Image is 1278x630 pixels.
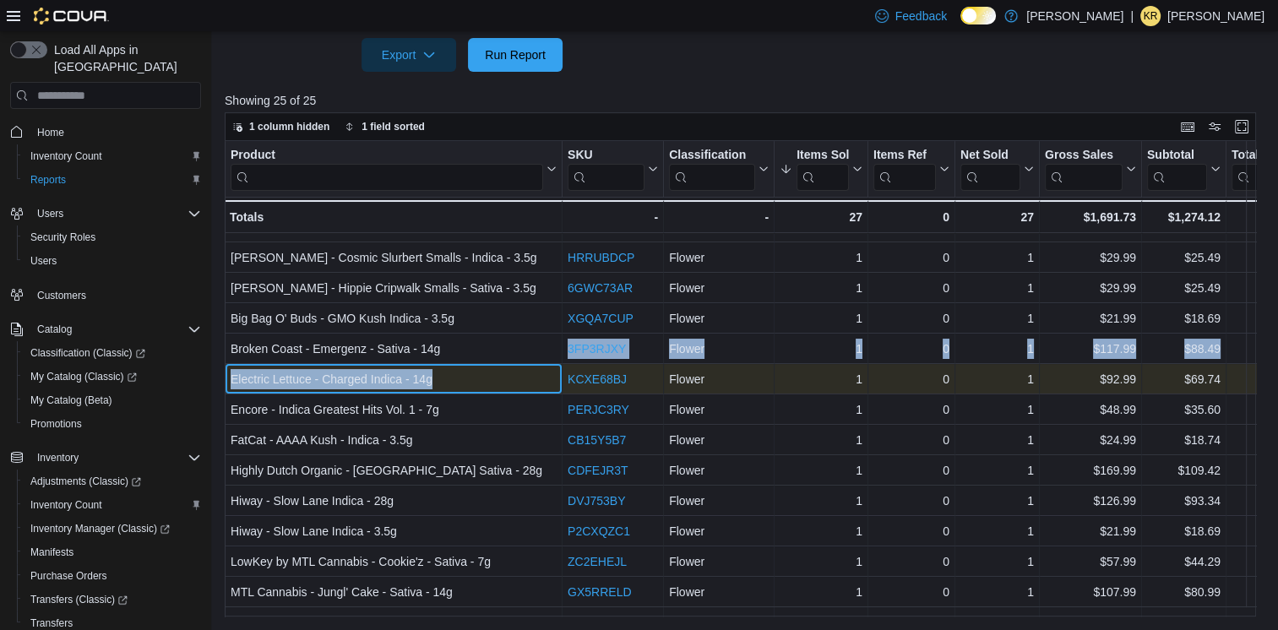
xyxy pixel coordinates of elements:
[231,369,557,389] div: Electric Lettuce - Charged Indica - 14g
[231,148,557,191] button: Product
[30,448,85,468] button: Inventory
[780,491,862,511] div: 1
[669,491,769,511] div: Flower
[24,495,201,515] span: Inventory Count
[1147,582,1221,602] div: $80.99
[960,278,1034,298] div: 1
[24,495,109,515] a: Inventory Count
[669,582,769,602] div: Flower
[873,308,949,329] div: 0
[669,399,769,420] div: Flower
[780,278,862,298] div: 1
[568,148,658,191] button: SKU
[960,430,1034,450] div: 1
[468,38,563,72] button: Run Report
[24,542,80,562] a: Manifests
[30,475,141,488] span: Adjustments (Classic)
[960,521,1034,541] div: 1
[226,117,336,137] button: 1 column hidden
[24,589,134,610] a: Transfers (Classic)
[568,464,628,477] a: CDFEJR3T
[960,399,1034,420] div: 1
[17,341,208,365] a: Classification (Classic)
[1147,247,1221,268] div: $25.49
[1045,430,1136,450] div: $24.99
[873,148,936,191] div: Items Ref
[34,8,109,24] img: Cova
[1045,551,1136,572] div: $57.99
[24,519,201,539] span: Inventory Manager (Classic)
[669,247,769,268] div: Flower
[30,498,102,512] span: Inventory Count
[24,519,177,539] a: Inventory Manager (Classic)
[873,247,949,268] div: 0
[231,430,557,450] div: FatCat - AAAA Kush - Indica - 3.5g
[30,370,137,383] span: My Catalog (Classic)
[568,494,625,508] a: DVJ753BY
[24,251,201,271] span: Users
[30,122,71,143] a: Home
[873,430,949,450] div: 0
[669,551,769,572] div: Flower
[669,521,769,541] div: Flower
[37,289,86,302] span: Customers
[1147,551,1221,572] div: $44.29
[960,460,1034,481] div: 1
[960,24,961,25] span: Dark Mode
[47,41,201,75] span: Load All Apps in [GEOGRAPHIC_DATA]
[780,399,862,420] div: 1
[37,323,72,336] span: Catalog
[3,318,208,341] button: Catalog
[24,471,148,492] a: Adjustments (Classic)
[24,414,89,434] a: Promotions
[231,148,543,191] div: Product
[24,367,201,387] span: My Catalog (Classic)
[1147,308,1221,329] div: $18.69
[669,278,769,298] div: Flower
[960,551,1034,572] div: 1
[3,202,208,225] button: Users
[1045,399,1136,420] div: $48.99
[30,231,95,244] span: Security Roles
[17,564,208,588] button: Purchase Orders
[960,148,1034,191] button: Net Sold
[24,367,144,387] a: My Catalog (Classic)
[1026,6,1123,26] p: [PERSON_NAME]
[230,207,557,227] div: Totals
[1205,117,1225,137] button: Display options
[873,551,949,572] div: 0
[17,412,208,436] button: Promotions
[24,390,201,410] span: My Catalog (Beta)
[960,7,996,24] input: Dark Mode
[1045,207,1136,227] div: $1,691.73
[3,283,208,307] button: Customers
[17,540,208,564] button: Manifests
[24,390,119,410] a: My Catalog (Beta)
[231,399,557,420] div: Encore - Indica Greatest Hits Vol. 1 - 7g
[895,8,947,24] span: Feedback
[1147,148,1221,191] button: Subtotal
[24,251,63,271] a: Users
[17,388,208,412] button: My Catalog (Beta)
[669,148,755,191] div: Classification
[960,148,1020,164] div: Net Sold
[780,460,862,481] div: 1
[780,551,862,572] div: 1
[960,207,1034,227] div: 27
[30,616,73,630] span: Transfers
[3,119,208,144] button: Home
[37,207,63,220] span: Users
[30,546,73,559] span: Manifests
[1147,491,1221,511] div: $93.34
[568,372,627,386] a: KCXE68BJ
[780,148,862,191] button: Items Sold
[485,46,546,63] span: Run Report
[231,521,557,541] div: Hiway - Slow Lane Indica - 3.5g
[669,148,769,191] button: Classification
[669,460,769,481] div: Flower
[17,249,208,273] button: Users
[24,566,201,586] span: Purchase Orders
[1147,278,1221,298] div: $25.49
[231,339,557,359] div: Broken Coast - Emergenz - Sativa - 14g
[24,170,201,190] span: Reports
